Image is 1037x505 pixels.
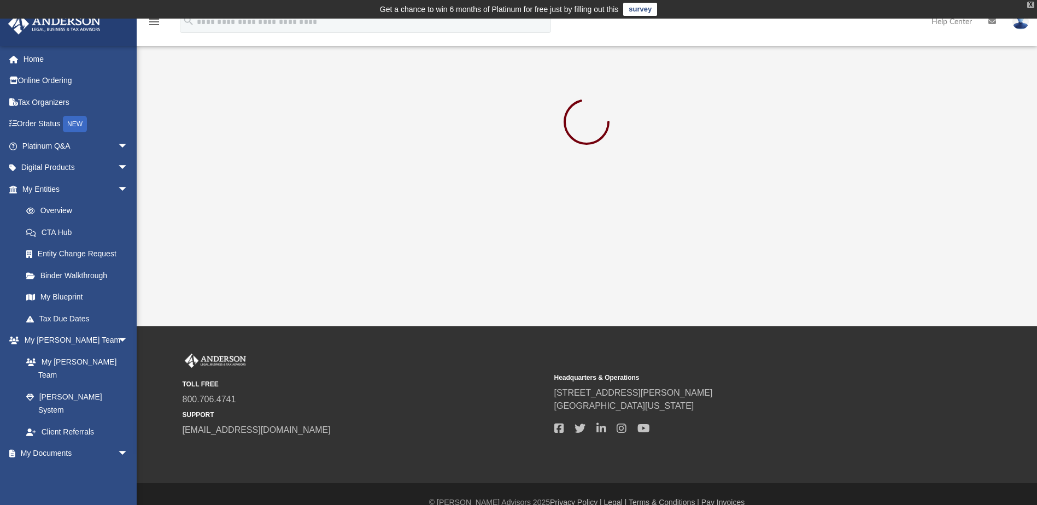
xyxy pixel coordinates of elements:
i: search [183,15,195,27]
a: My Documentsarrow_drop_down [8,443,139,465]
img: Anderson Advisors Platinum Portal [5,13,104,34]
a: My [PERSON_NAME] Team [15,351,134,386]
a: Box [15,464,134,486]
span: arrow_drop_down [118,330,139,352]
span: arrow_drop_down [118,178,139,201]
span: arrow_drop_down [118,135,139,157]
i: menu [148,15,161,28]
small: Headquarters & Operations [554,373,918,383]
span: arrow_drop_down [118,157,139,179]
a: Home [8,48,145,70]
a: menu [148,21,161,28]
a: Order StatusNEW [8,113,145,136]
a: [GEOGRAPHIC_DATA][US_STATE] [554,401,694,410]
a: 800.706.4741 [183,395,236,404]
a: [PERSON_NAME] System [15,386,139,421]
a: CTA Hub [15,221,145,243]
a: [EMAIL_ADDRESS][DOMAIN_NAME] [183,425,331,434]
a: Binder Walkthrough [15,265,145,286]
div: close [1027,2,1034,8]
a: Tax Organizers [8,91,145,113]
span: arrow_drop_down [118,443,139,465]
a: My [PERSON_NAME] Teamarrow_drop_down [8,330,139,351]
div: NEW [63,116,87,132]
small: SUPPORT [183,410,547,420]
a: My Blueprint [15,286,139,308]
small: TOLL FREE [183,379,547,389]
img: Anderson Advisors Platinum Portal [183,354,248,368]
img: User Pic [1012,14,1029,30]
a: Client Referrals [15,421,139,443]
a: Tax Due Dates [15,308,145,330]
a: survey [623,3,657,16]
div: Get a chance to win 6 months of Platinum for free just by filling out this [380,3,619,16]
a: Overview [15,200,145,222]
a: Entity Change Request [15,243,145,265]
a: My Entitiesarrow_drop_down [8,178,145,200]
a: Online Ordering [8,70,145,92]
a: Digital Productsarrow_drop_down [8,157,145,179]
a: Platinum Q&Aarrow_drop_down [8,135,145,157]
a: [STREET_ADDRESS][PERSON_NAME] [554,388,713,397]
